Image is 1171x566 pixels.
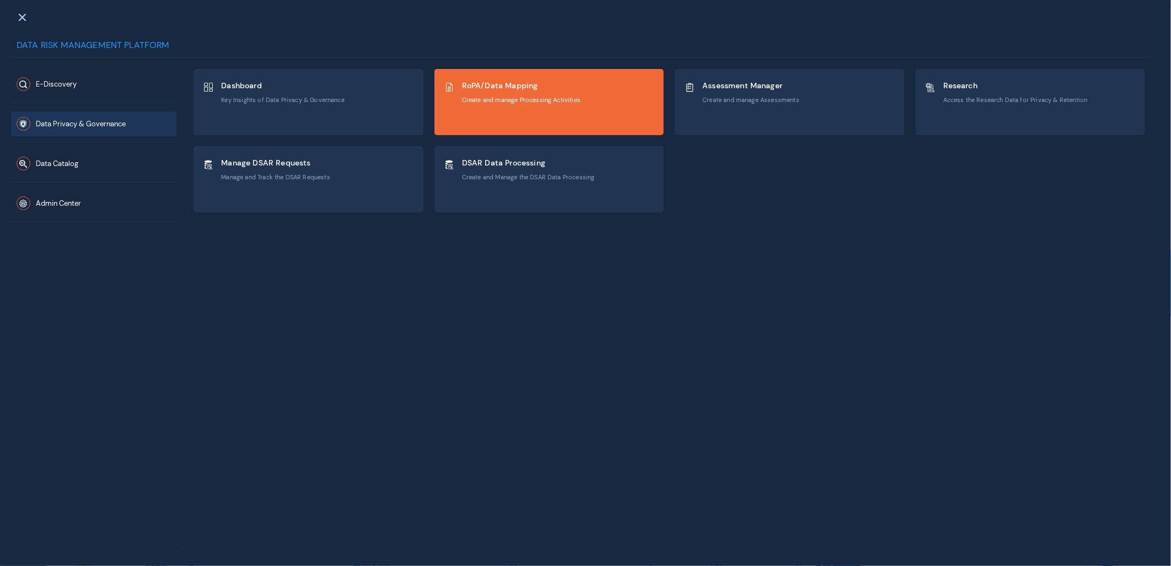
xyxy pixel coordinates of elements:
span: Data Privacy & Governance [36,120,126,129]
span: Data Catalog [36,159,78,169]
button: Admin Center [11,191,176,216]
span: RoPA/Data Mapping [462,81,581,90]
span: Research [943,81,1088,90]
span: Create and manage Assessments [702,96,799,104]
span: Key Insights of Data Privacy & Governance [221,96,345,104]
span: Admin Center [36,199,81,209]
span: DSAR Data Processing [462,158,595,168]
span: E-Discovery [36,80,77,89]
span: Dashboard [221,81,345,90]
button: E-Discovery [11,72,176,97]
span: Access the Research Data for Privacy & Retention [943,96,1088,104]
span: Create and manage Processing Activities [462,96,581,104]
span: Manage DSAR Requests [221,158,330,168]
span: Create and Manage the DSAR Data Processing [462,173,595,181]
div: Data Risk Management Platform [11,39,1149,58]
button: Data Catalog [11,151,176,176]
button: Data Privacy & Governance [11,111,176,136]
span: Assessment Manager [702,81,799,90]
span: Manage and Track the DSAR Requests [221,173,330,181]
